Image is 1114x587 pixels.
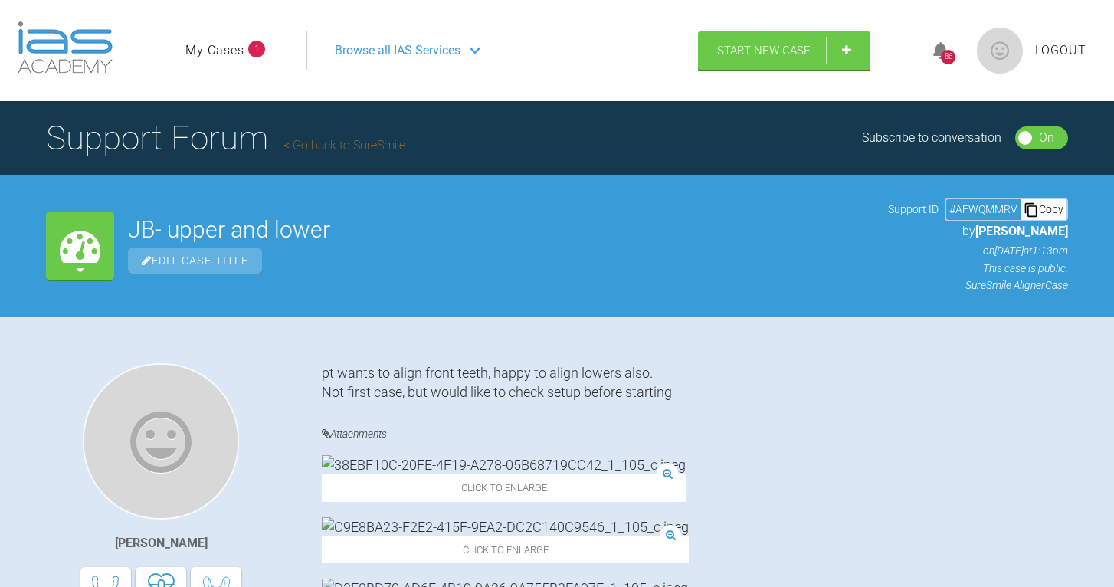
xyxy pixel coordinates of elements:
img: logo-light.3e3ef733.png [18,21,113,74]
a: Logout [1035,41,1086,61]
p: SureSmile Aligner Case [888,277,1068,293]
div: [PERSON_NAME] [115,533,208,553]
div: # AFWQMMRV [946,201,1021,218]
span: Support ID [888,201,939,218]
span: Browse all IAS Services [335,41,460,61]
span: 1 [248,41,265,57]
a: Start New Case [698,31,870,70]
div: pt wants to align front teeth, happy to align lowers also. Not first case, but would like to chec... [322,363,1068,402]
span: Click to enlarge [322,474,686,501]
a: My Cases [185,41,244,61]
span: Start New Case [717,44,811,57]
p: This case is public. [888,260,1068,277]
p: by [888,221,1068,241]
div: On [1039,128,1054,148]
img: C9E8BA23-F2E2-415F-9EA2-DC2C140C9546_1_105_c.jpeg [322,517,689,536]
div: Copy [1021,199,1066,219]
h4: Attachments [322,425,1068,444]
span: [PERSON_NAME] [975,224,1068,238]
img: 38EBF10C-20FE-4F19-A278-05B68719CC42_1_105_c.jpeg [322,455,686,474]
a: Go back to SureSmile [283,138,405,152]
h2: JB- upper and lower [128,218,874,241]
img: profile.png [977,28,1023,74]
h1: Support Forum [46,111,405,165]
img: Iman Hosni [83,363,239,520]
div: 86 [941,50,955,64]
span: Edit Case Title [128,248,262,274]
div: Subscribe to conversation [862,128,1001,148]
p: on [DATE] at 1:13pm [888,242,1068,259]
span: Click to enlarge [322,536,689,563]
